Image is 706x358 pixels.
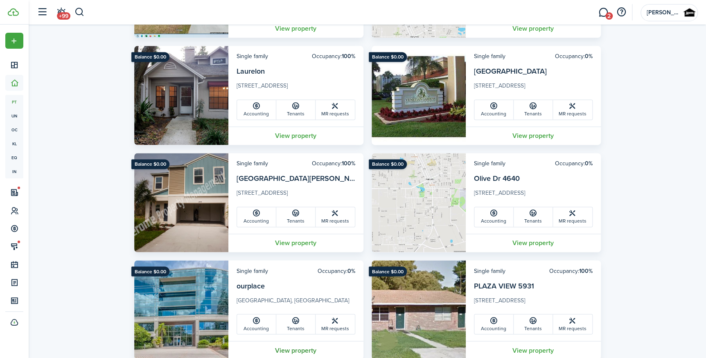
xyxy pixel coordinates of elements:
img: Property avatar [134,46,228,145]
img: Property avatar [372,46,466,145]
button: Open sidebar [34,5,50,20]
a: Accounting [474,100,514,119]
ribbon: Balance $0.00 [369,52,407,62]
a: Tenants [276,314,316,334]
a: [GEOGRAPHIC_DATA] [474,66,547,77]
a: Accounting [474,314,514,334]
span: Jerome Property Management llc [647,10,679,16]
a: MR requests [316,314,355,334]
a: kl [5,137,23,151]
a: Notifications [53,2,69,23]
a: MR requests [316,100,355,119]
card-description: [STREET_ADDRESS] [237,81,355,95]
a: [GEOGRAPHIC_DATA][PERSON_NAME] [237,173,367,184]
a: Olive Dr 4640 [474,173,520,184]
a: MR requests [553,100,592,119]
b: 0% [585,52,593,61]
card-description: [STREET_ADDRESS] [474,81,593,95]
card-header-left: Single family [237,266,268,275]
a: Tenants [514,314,553,334]
a: eq [5,151,23,164]
button: Search [74,5,85,19]
card-header-left: Single family [474,52,505,61]
b: 100% [579,266,593,275]
a: Laurelon [237,66,265,77]
card-header-left: Single family [237,159,268,168]
card-description: [STREET_ADDRESS] [237,189,355,202]
card-header-left: Single family [237,52,268,61]
ribbon: Balance $0.00 [131,266,169,276]
card-description: [GEOGRAPHIC_DATA], [GEOGRAPHIC_DATA] [237,296,355,309]
a: pt [5,95,23,109]
img: Property avatar [372,153,466,252]
a: un [5,109,23,123]
a: MR requests [553,314,592,334]
a: View property [228,126,363,145]
a: Accounting [237,100,276,119]
a: ourplace [237,280,265,291]
a: View property [228,234,363,252]
a: View property [466,126,601,145]
span: +99 [57,12,70,20]
card-description: [STREET_ADDRESS] [474,296,593,309]
a: View property [466,234,601,252]
span: 2 [605,12,613,20]
a: MR requests [316,207,355,227]
b: 0% [585,159,593,168]
card-header-right: Occupancy: [555,159,593,168]
a: in [5,164,23,178]
button: Open resource center [614,5,628,19]
a: Messaging [595,2,611,23]
a: Tenants [276,207,316,227]
ribbon: Balance $0.00 [131,159,169,169]
button: Open menu [5,33,23,49]
card-header-right: Occupancy: [312,159,355,168]
b: 100% [342,52,355,61]
a: View property [466,19,601,38]
a: Tenants [276,100,316,119]
ribbon: Balance $0.00 [369,266,407,276]
img: Property avatar [134,153,228,252]
ribbon: Balance $0.00 [131,52,169,62]
a: PLAZA VIEW 5931 [474,280,534,291]
a: oc [5,123,23,137]
card-header-right: Occupancy: [555,52,593,61]
b: 0% [347,266,355,275]
img: TenantCloud [8,8,19,16]
card-header-left: Single family [474,159,505,168]
b: 100% [342,159,355,168]
a: Accounting [237,314,276,334]
a: Accounting [474,207,514,227]
ribbon: Balance $0.00 [369,159,407,169]
a: View property [228,19,363,38]
card-header-right: Occupancy: [318,266,355,275]
img: Jerome Property Management llc [683,6,696,19]
card-header-right: Occupancy: [549,266,593,275]
card-description: [STREET_ADDRESS] [474,189,593,202]
card-header-left: Single family [474,266,505,275]
a: Tenants [514,100,553,119]
a: MR requests [553,207,592,227]
a: Accounting [237,207,276,227]
a: Tenants [514,207,553,227]
card-header-right: Occupancy: [312,52,355,61]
